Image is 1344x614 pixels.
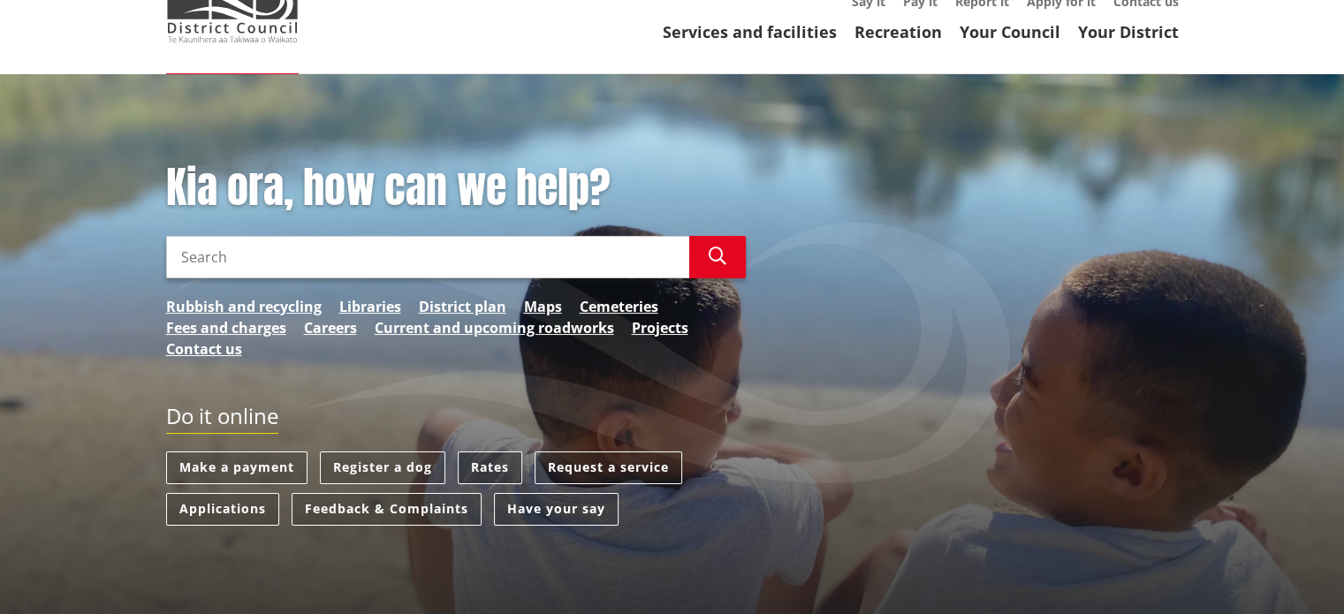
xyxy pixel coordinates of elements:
[419,296,506,317] a: District plan
[320,451,445,484] a: Register a dog
[166,163,746,214] h1: Kia ora, how can we help?
[339,296,401,317] a: Libraries
[166,493,279,526] a: Applications
[1078,21,1179,42] a: Your District
[166,317,286,338] a: Fees and charges
[292,493,482,526] a: Feedback & Complaints
[166,236,689,278] input: Search input
[166,451,308,484] a: Make a payment
[166,338,242,360] a: Contact us
[960,21,1060,42] a: Your Council
[663,21,837,42] a: Services and facilities
[580,296,658,317] a: Cemeteries
[494,493,619,526] a: Have your say
[524,296,562,317] a: Maps
[375,317,614,338] a: Current and upcoming roadworks
[166,404,278,435] h2: Do it online
[458,451,522,484] a: Rates
[166,296,322,317] a: Rubbish and recycling
[304,317,357,338] a: Careers
[632,317,688,338] a: Projects
[854,21,942,42] a: Recreation
[535,451,682,484] a: Request a service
